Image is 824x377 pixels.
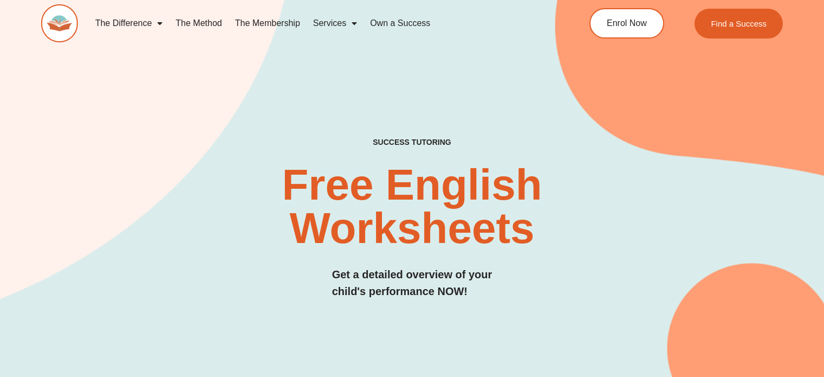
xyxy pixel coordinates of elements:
[229,11,307,36] a: The Membership
[607,19,647,28] span: Enrol Now
[89,11,170,36] a: The Difference
[167,163,657,250] h2: Free English Worksheets​
[169,11,228,36] a: The Method
[695,9,783,39] a: Find a Success
[307,11,364,36] a: Services
[302,138,522,147] h4: SUCCESS TUTORING​
[711,20,767,28] span: Find a Success
[589,8,664,39] a: Enrol Now
[332,266,492,300] h3: Get a detailed overview of your child's performance NOW!
[364,11,437,36] a: Own a Success
[89,11,547,36] nav: Menu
